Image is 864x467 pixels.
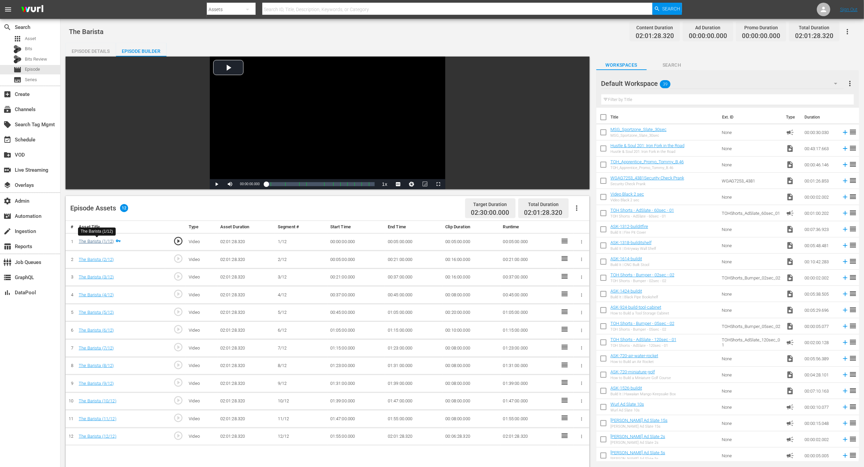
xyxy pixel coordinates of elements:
[849,338,857,346] span: reorder
[13,55,22,63] div: Bits Review
[66,43,116,57] button: Episode Details
[66,233,76,251] td: 1
[4,5,12,13] span: menu
[610,149,684,154] div: Hustle & Soul 201: Iron Fork in the Road
[25,45,32,52] span: Bits
[786,144,794,153] span: Video
[849,354,857,362] span: reorder
[218,392,275,410] td: 02:01:28.320
[849,225,857,233] span: reorder
[66,304,76,322] td: 5
[275,339,328,357] td: 7/12
[443,268,500,286] td: 00:16:00.000
[385,221,443,233] th: End Time
[500,286,558,304] td: 00:45:00.000
[802,286,839,302] td: 00:05:38.505
[786,128,794,136] span: Ad
[25,66,40,73] span: Episode
[610,386,642,391] a: ASK-1526-buildit
[3,289,11,297] span: DataPool
[719,173,783,189] td: WGAG7253_4381
[786,387,794,395] span: Video
[610,418,668,423] a: [PERSON_NAME] Ad Slate 15s
[849,387,857,395] span: reorder
[841,387,849,395] svg: Add to Episode
[802,221,839,237] td: 00:07:36.923
[782,108,800,127] th: Type
[610,272,674,277] a: TOH Shorts - Bumper - 02sec - 02
[173,254,183,264] span: play_circle_outline
[81,229,113,234] div: The Barista (1/12)
[719,302,783,318] td: None
[786,338,794,346] span: Ad
[802,254,839,270] td: 00:10:42.283
[849,306,857,314] span: reorder
[719,254,783,270] td: None
[610,214,674,219] div: TOH Shorts - AdSlate - 60sec - 01
[218,251,275,269] td: 02:01:28.320
[786,322,794,330] span: Video
[610,279,674,283] div: TOH Shorts - Bumper - 02sec - 02
[328,268,385,286] td: 00:21:00.000
[800,108,841,127] th: Duration
[802,124,839,140] td: 00:00:30.030
[385,357,443,375] td: 01:31:00.000
[610,246,656,251] div: Build It | Entryway Wall Shelf
[275,268,328,286] td: 3/12
[328,375,385,393] td: 01:31:00.000
[500,268,558,286] td: 00:37:00.000
[610,256,642,261] a: ASK-1614-buildit
[275,392,328,410] td: 10/12
[795,23,833,32] div: Total Duration
[186,221,217,233] th: Type
[79,434,116,439] a: The Barista (12/12)
[786,193,794,201] span: Video
[742,32,780,40] span: 00:00:00.000
[25,35,36,42] span: Asset
[636,32,674,40] span: 02:01:28.320
[719,157,783,173] td: None
[610,198,644,202] div: Video Black 2 sec
[849,144,857,152] span: reorder
[385,268,443,286] td: 00:37:00.000
[66,286,76,304] td: 4
[786,241,794,249] span: Video
[218,304,275,322] td: 02:01:28.320
[186,233,217,251] td: Video
[786,274,794,282] span: Video
[66,339,76,357] td: 7
[610,127,667,132] a: MSG_Sportzone_Slate_30sec
[3,105,11,113] span: Channels
[328,304,385,322] td: 00:45:00.000
[432,179,445,189] button: Fullscreen
[471,209,510,217] span: 02:30:00.000
[120,204,128,212] span: 12
[841,306,849,314] svg: Add to Episode
[849,257,857,265] span: reorder
[13,35,22,43] span: Asset
[210,179,223,189] button: Play
[3,166,11,174] span: Live Streaming
[13,66,22,74] span: Episode
[802,173,839,189] td: 00:01:26.853
[786,355,794,363] span: Video
[689,32,727,40] span: 00:00:00.000
[79,328,114,333] a: The Barista (6/12)
[240,182,260,186] span: 00:00:00.000
[610,450,665,455] a: [PERSON_NAME] Ad Slate 5s
[173,377,183,388] span: play_circle_outline
[500,339,558,357] td: 01:23:00.000
[79,292,114,297] a: The Barista (4/12)
[443,357,500,375] td: 00:08:00.000
[841,161,849,168] svg: Add to Episode
[802,205,839,221] td: 00:01:00.202
[610,327,674,332] div: TOH Shorts - Bumper - 05sec - 02
[443,322,500,339] td: 00:10:00.000
[218,286,275,304] td: 02:01:28.320
[3,23,11,31] span: Search
[719,237,783,254] td: None
[610,360,658,364] div: How to Build an Air Rocket
[385,251,443,269] td: 00:21:00.000
[846,79,854,88] span: more_vert
[500,322,558,339] td: 01:15:00.000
